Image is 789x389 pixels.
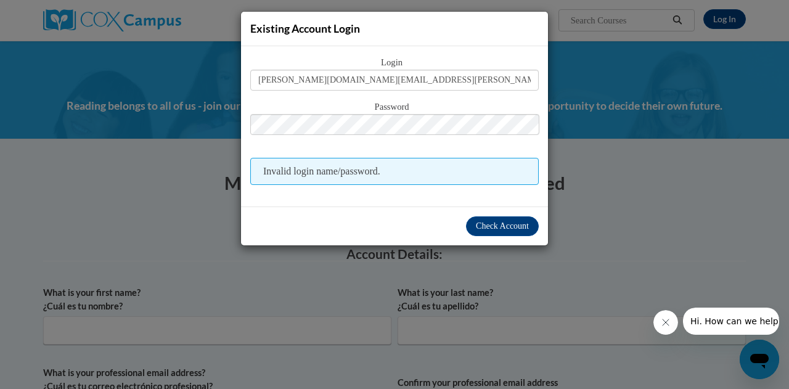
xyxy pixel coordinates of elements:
[466,216,539,236] button: Check Account
[250,22,360,35] span: Existing Account Login
[7,9,100,18] span: Hi. How can we help?
[250,56,539,70] span: Login
[250,100,539,114] span: Password
[653,310,678,335] iframe: Close message
[476,221,529,231] span: Check Account
[683,308,779,335] iframe: Message from company
[250,158,539,185] span: Invalid login name/password.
